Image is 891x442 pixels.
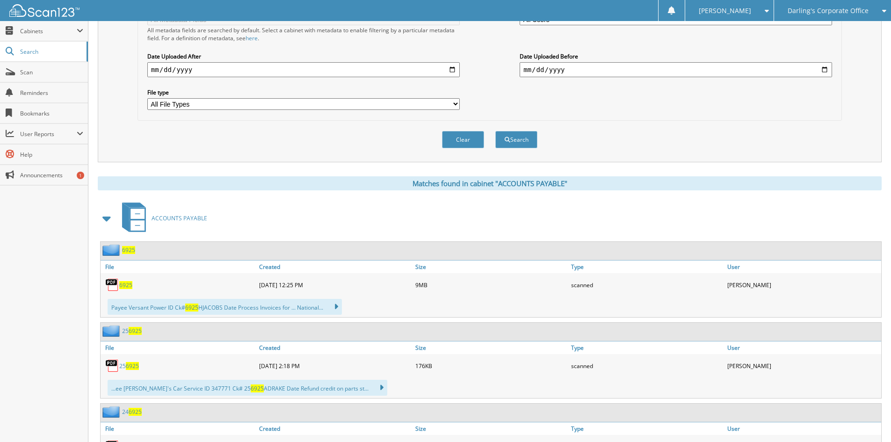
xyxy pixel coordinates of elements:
a: 246925 [122,408,142,416]
a: 6925 [122,246,135,254]
a: User [725,341,881,354]
div: ...ee [PERSON_NAME]'s Car Service ID 347771 Ck# 25 ADRAKE Date Refund credit on parts st... [108,380,387,396]
span: 6925 [129,408,142,416]
div: [DATE] 12:25 PM [257,275,413,294]
span: Search [20,48,82,56]
div: 176KB [413,356,569,375]
div: scanned [569,275,725,294]
a: here [246,34,258,42]
img: scan123-logo-white.svg [9,4,80,17]
span: 6925 [129,327,142,335]
a: Created [257,341,413,354]
div: All metadata fields are searched by default. Select a cabinet with metadata to enable filtering b... [147,26,460,42]
div: 9MB [413,275,569,294]
a: Size [413,341,569,354]
a: Type [569,341,725,354]
div: [PERSON_NAME] [725,275,881,294]
div: scanned [569,356,725,375]
a: File [101,422,257,435]
a: User [725,422,881,435]
a: Created [257,422,413,435]
span: Announcements [20,171,83,179]
a: File [101,341,257,354]
span: Darling's Corporate Office [788,8,869,14]
img: folder2.png [102,406,122,418]
a: Size [413,261,569,273]
span: Bookmarks [20,109,83,117]
span: Cabinets [20,27,77,35]
input: start [147,62,460,77]
a: Type [569,261,725,273]
button: Clear [442,131,484,148]
label: Date Uploaded After [147,52,460,60]
img: PDF.png [105,359,119,373]
a: Size [413,422,569,435]
img: folder2.png [102,325,122,337]
div: 1 [77,172,84,179]
div: [DATE] 2:18 PM [257,356,413,375]
a: User [725,261,881,273]
a: Created [257,261,413,273]
span: ACCOUNTS PAYABLE [152,214,207,222]
a: 6925 [119,281,132,289]
img: folder2.png [102,244,122,256]
span: [PERSON_NAME] [699,8,751,14]
button: Search [495,131,537,148]
a: ACCOUNTS PAYABLE [116,200,207,237]
span: User Reports [20,130,77,138]
span: 6925 [251,384,264,392]
a: 256925 [119,362,139,370]
span: 6925 [126,362,139,370]
span: Reminders [20,89,83,97]
a: File [101,261,257,273]
span: Help [20,151,83,159]
span: 6925 [185,304,198,312]
a: 256925 [122,327,142,335]
span: Scan [20,68,83,76]
input: end [520,62,832,77]
label: Date Uploaded Before [520,52,832,60]
img: PDF.png [105,278,119,292]
div: Matches found in cabinet "ACCOUNTS PAYABLE" [98,176,882,190]
div: Payee Versant Power ID Ck# HJACOBS Date Process Invoices for ... National... [108,299,342,315]
div: [PERSON_NAME] [725,356,881,375]
a: Type [569,422,725,435]
label: File type [147,88,460,96]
